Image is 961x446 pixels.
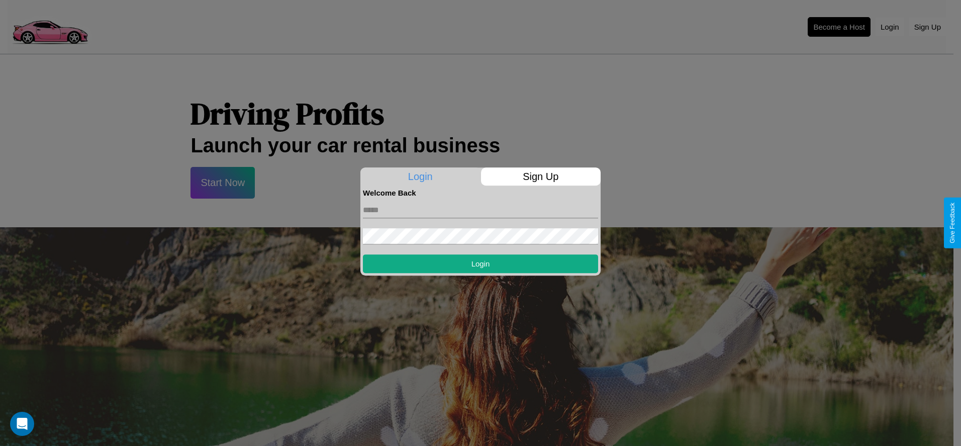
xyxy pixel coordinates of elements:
[949,203,956,243] div: Give Feedback
[363,254,598,273] button: Login
[10,412,34,436] div: Open Intercom Messenger
[360,167,480,186] p: Login
[481,167,601,186] p: Sign Up
[363,189,598,197] h4: Welcome Back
